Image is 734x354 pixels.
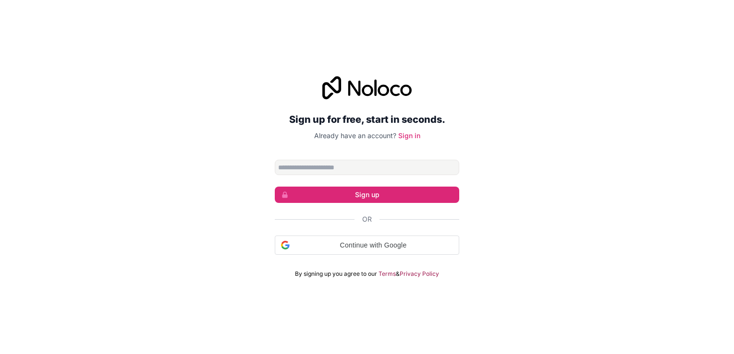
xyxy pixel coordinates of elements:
[275,236,459,255] div: Continue with Google
[295,270,377,278] span: By signing up you agree to our
[398,131,420,140] a: Sign in
[275,187,459,203] button: Sign up
[275,160,459,175] input: Email address
[379,270,396,278] a: Terms
[275,111,459,128] h2: Sign up for free, start in seconds.
[362,214,372,224] span: Or
[396,270,400,278] span: &
[400,270,439,278] a: Privacy Policy
[314,131,396,140] span: Already have an account?
[294,240,453,250] span: Continue with Google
